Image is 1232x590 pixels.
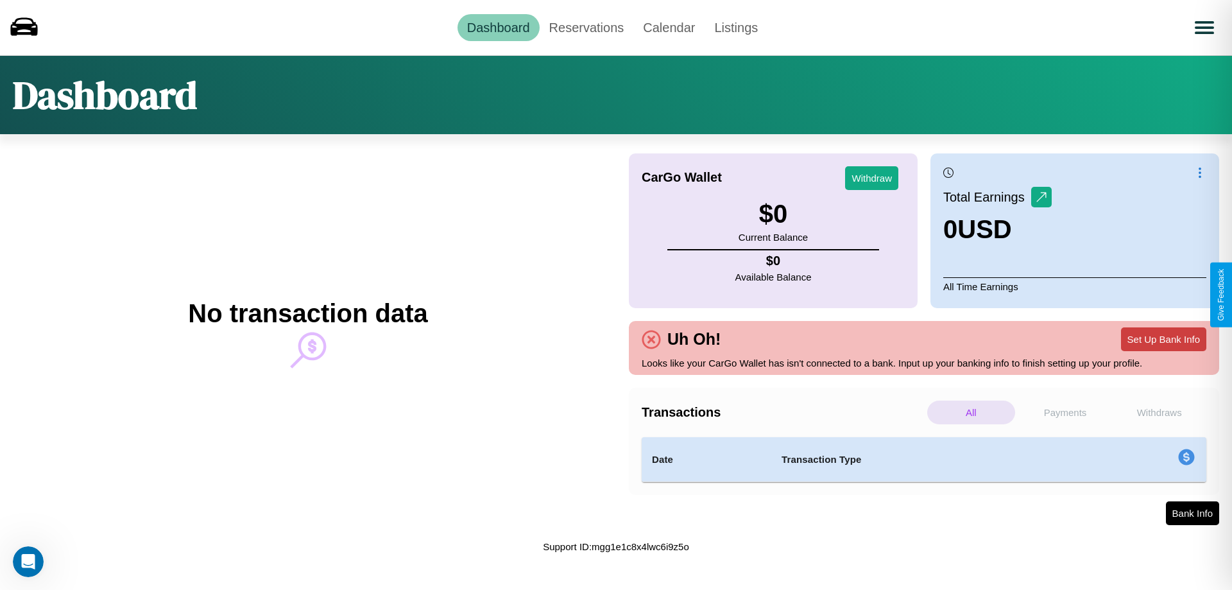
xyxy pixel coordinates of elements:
[845,166,898,190] button: Withdraw
[739,229,808,246] p: Current Balance
[652,452,761,467] h4: Date
[1166,501,1219,525] button: Bank Info
[927,401,1015,424] p: All
[13,69,197,121] h1: Dashboard
[642,170,722,185] h4: CarGo Wallet
[943,186,1031,209] p: Total Earnings
[642,437,1206,482] table: simple table
[1121,327,1206,351] button: Set Up Bank Info
[543,538,689,555] p: Support ID: mgg1e1c8x4lwc6i9z5o
[458,14,540,41] a: Dashboard
[1115,401,1203,424] p: Withdraws
[782,452,1073,467] h4: Transaction Type
[943,215,1052,244] h3: 0 USD
[661,330,727,349] h4: Uh Oh!
[540,14,634,41] a: Reservations
[188,299,427,328] h2: No transaction data
[735,268,812,286] p: Available Balance
[13,546,44,577] iframe: Intercom live chat
[633,14,705,41] a: Calendar
[642,405,924,420] h4: Transactions
[739,200,808,229] h3: $ 0
[1186,10,1222,46] button: Open menu
[735,254,812,268] h4: $ 0
[1217,269,1226,321] div: Give Feedback
[705,14,767,41] a: Listings
[642,354,1206,372] p: Looks like your CarGo Wallet has isn't connected to a bank. Input up your banking info to finish ...
[943,277,1206,295] p: All Time Earnings
[1022,401,1109,424] p: Payments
